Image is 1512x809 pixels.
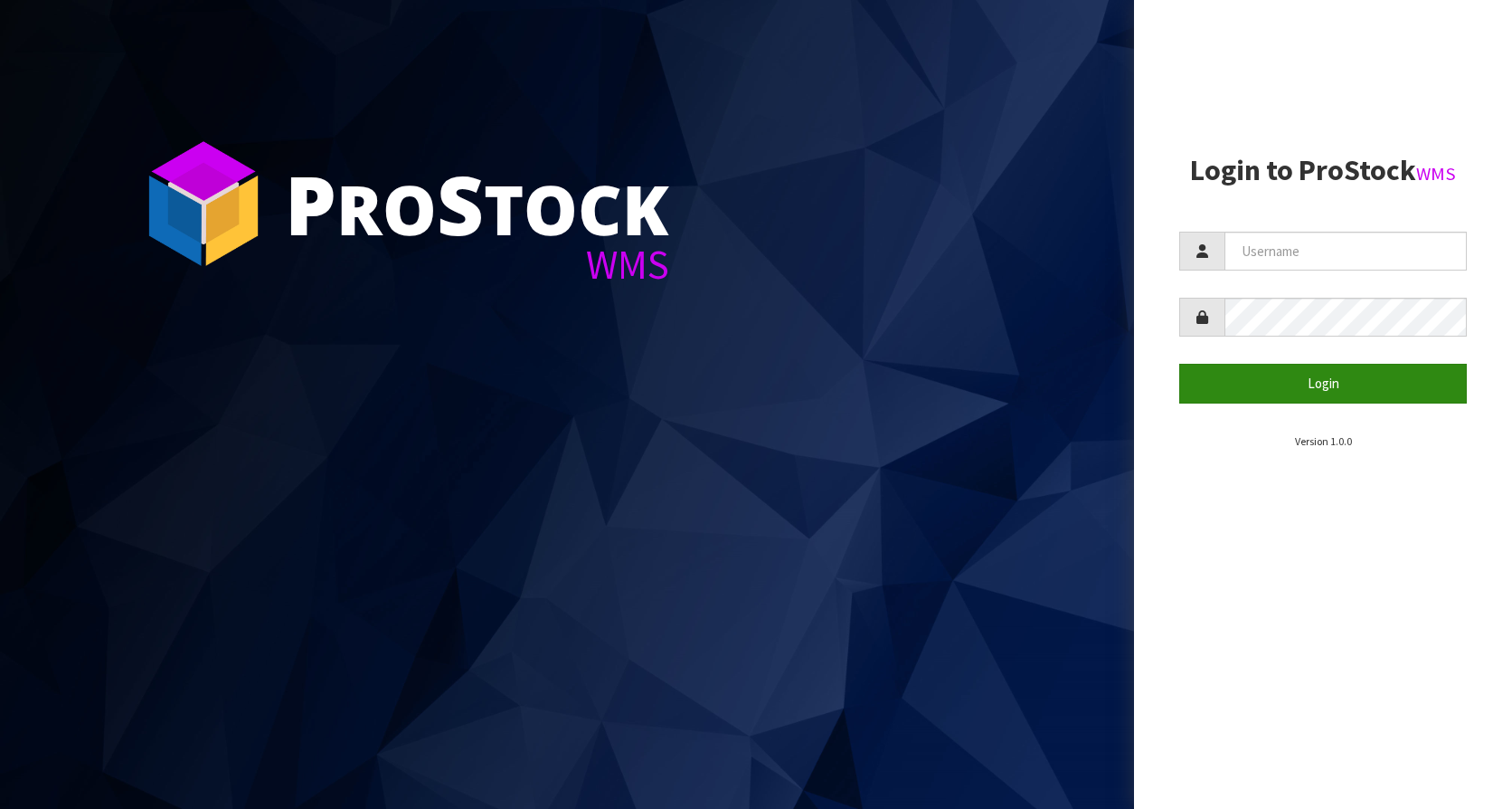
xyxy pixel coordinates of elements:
[1295,434,1352,448] small: Version 1.0.0
[1179,364,1467,403] button: Login
[285,244,669,285] div: WMS
[1416,162,1456,186] small: WMS
[285,148,336,259] span: P
[136,136,271,271] img: ProStock Cube
[285,163,669,244] div: ro tock
[1224,232,1467,271] input: Username
[437,148,484,259] span: S
[1179,155,1467,186] h2: Login to ProStock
